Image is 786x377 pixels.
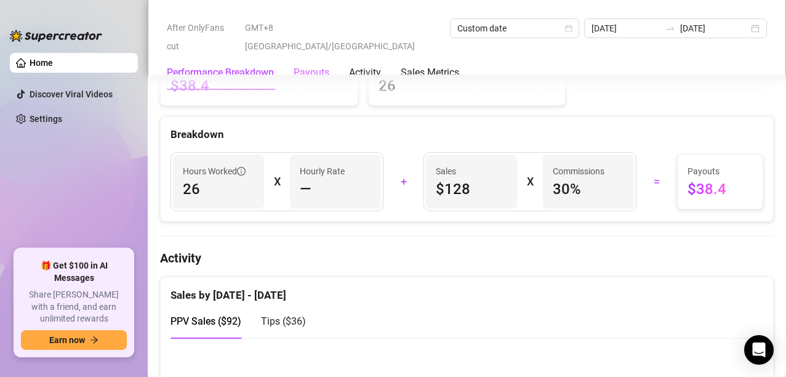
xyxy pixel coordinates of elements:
[553,164,604,178] article: Commissions
[274,172,280,192] div: X
[294,65,329,80] div: Payouts
[644,172,669,192] div: =
[30,114,62,124] a: Settings
[300,179,311,199] span: —
[245,18,443,55] span: GMT+8 [GEOGRAPHIC_DATA]/[GEOGRAPHIC_DATA]
[170,277,763,304] div: Sales by [DATE] - [DATE]
[665,23,675,33] span: swap-right
[391,172,416,192] div: +
[183,164,246,178] span: Hours Worked
[300,164,345,178] article: Hourly Rate
[688,164,753,178] span: Payouts
[744,335,774,365] div: Open Intercom Messenger
[457,19,572,38] span: Custom date
[401,65,459,80] div: Sales Metrics
[680,22,748,35] input: End date
[170,315,241,327] span: PPV Sales ( $92 )
[170,126,763,143] div: Breakdown
[21,289,127,325] span: Share [PERSON_NAME] with a friend, and earn unlimited rewards
[565,25,572,32] span: calendar
[688,179,753,199] span: $38.4
[21,330,127,350] button: Earn nowarrow-right
[49,335,85,345] span: Earn now
[21,260,127,284] span: 🎁 Get $100 in AI Messages
[553,179,624,199] span: 30 %
[167,18,238,55] span: After OnlyFans cut
[527,172,533,192] div: X
[349,65,381,80] div: Activity
[10,30,102,42] img: logo-BBDzfeDw.svg
[436,164,507,178] span: Sales
[30,89,113,99] a: Discover Viral Videos
[90,336,98,344] span: arrow-right
[160,249,774,267] h4: Activity
[436,179,507,199] span: $128
[261,315,306,327] span: Tips ( $36 )
[167,65,274,80] div: Performance Breakdown
[665,23,675,33] span: to
[592,22,660,35] input: Start date
[237,167,246,176] span: info-circle
[183,179,254,199] span: 26
[30,58,53,68] a: Home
